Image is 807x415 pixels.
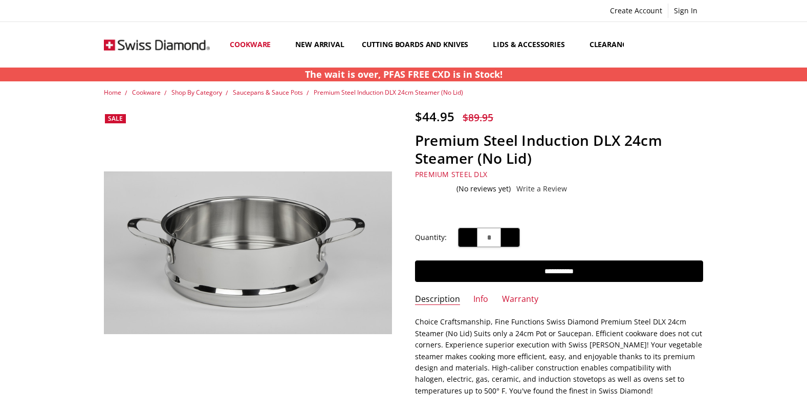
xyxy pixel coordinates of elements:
a: Write a Review [516,185,567,193]
p: The wait is over, PFAS FREE CXD is in Stock! [305,68,503,81]
a: Lids & Accessories [484,22,580,68]
img: Premium Steel Induction DLX 24cm Steamer (No Lid) [126,402,127,403]
img: Premium Steel Induction DLX 24cm Steamer (No Lid) [104,171,392,334]
a: Cookware [132,88,161,97]
a: Create Account [604,4,668,18]
p: Choice Craftsmanship, Fine Functions Swiss Diamond Premium Steel DLX 24cm Steamer (No Lid) Suits ... [415,316,703,397]
h1: Premium Steel Induction DLX 24cm Steamer (No Lid) [415,132,703,167]
img: Premium Steel Induction DLX 24cm Steamer (No Lid) [129,402,130,403]
img: Free Shipping On Every Order [104,24,210,66]
a: Shop By Category [171,88,222,97]
a: Sign In [668,4,703,18]
a: New arrival [287,22,353,68]
a: Cutting boards and knives [353,22,485,68]
a: Info [473,294,488,305]
a: Cookware [221,22,287,68]
a: Description [415,294,460,305]
span: Sale [108,114,123,123]
label: Quantity: [415,232,447,243]
a: Clearance [581,22,647,68]
a: Premium Steel DLX [415,169,487,179]
a: Saucepans & Sauce Pots [233,88,303,97]
a: Premium Steel Induction DLX 24cm Steamer (No Lid) [314,88,463,97]
span: $89.95 [463,111,493,124]
a: Premium Steel Induction DLX 24cm Steamer (No Lid) [104,109,392,397]
a: Home [104,88,121,97]
span: $44.95 [415,108,454,125]
span: (No reviews yet) [456,185,511,193]
a: Warranty [502,294,538,305]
